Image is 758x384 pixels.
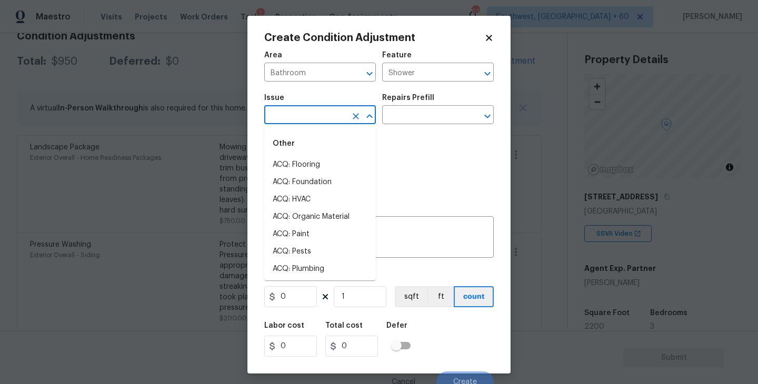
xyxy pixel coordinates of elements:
li: ACQ: Foundation [264,174,376,191]
li: ACQ: HVAC [264,191,376,208]
h5: Area [264,52,282,59]
h5: Total cost [325,322,363,329]
h5: Defer [386,322,407,329]
li: ACQ: Plumbing [264,260,376,278]
button: Clear [348,109,363,124]
button: count [454,286,494,307]
li: ACQ: Organic Material [264,208,376,226]
button: ft [427,286,454,307]
button: Open [480,109,495,124]
button: Open [362,66,377,81]
h2: Create Condition Adjustment [264,33,484,43]
li: ACQ: Septic System [264,278,376,295]
button: Open [480,66,495,81]
div: Other [264,131,376,156]
button: Close [362,109,377,124]
li: ACQ: Pests [264,243,376,260]
h5: Repairs Prefill [382,94,434,102]
li: ACQ: Paint [264,226,376,243]
button: sqft [395,286,427,307]
li: ACQ: Flooring [264,156,376,174]
h5: Feature [382,52,412,59]
h5: Labor cost [264,322,304,329]
h5: Issue [264,94,284,102]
